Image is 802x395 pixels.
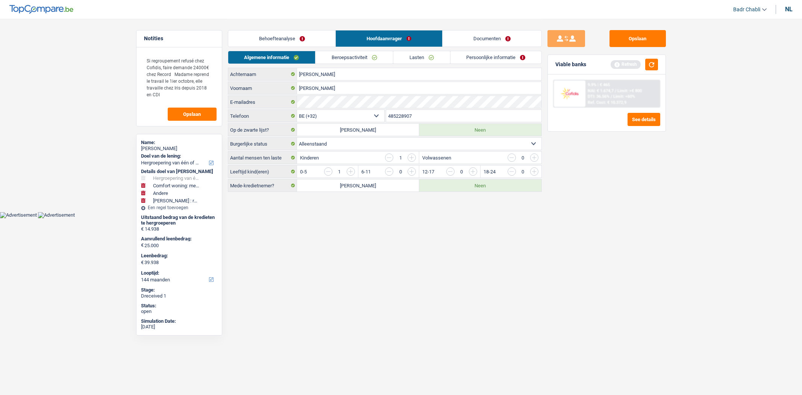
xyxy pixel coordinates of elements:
[228,96,297,108] label: E-mailadres
[228,30,336,47] a: Behoefteanalyse
[393,51,450,64] a: Lasten
[228,68,297,80] label: Achternaam
[628,113,660,126] button: See details
[228,179,297,191] label: Mede-kredietnemer?
[228,166,297,178] label: Leeftijd kind(eren)
[419,124,541,136] label: Neen
[228,124,297,136] label: Op de zwarte lijst?
[297,124,419,136] label: [PERSON_NAME]
[141,153,216,159] label: Doel van de lening:
[336,169,343,174] div: 1
[315,51,393,64] a: Beroepsactiviteit
[183,112,201,117] span: Opslaan
[141,260,144,266] span: €
[555,61,586,68] div: Viable banks
[588,100,626,105] div: Ref. Cost: € 10.372,9
[141,214,217,226] div: Uitstaand bedrag van de kredieten te hergroeperen
[228,138,297,150] label: Burgerlijke status
[733,6,760,13] span: Badr Chabli
[727,3,767,16] a: Badr Chabli
[397,155,404,160] div: 1
[419,179,541,191] label: Neen
[141,287,217,293] div: Stage:
[141,308,217,314] div: open
[228,110,297,122] label: Telefoon
[168,108,217,121] button: Opslaan
[141,324,217,330] div: [DATE]
[38,212,75,218] img: Advertisement
[141,140,217,146] div: Name:
[144,35,214,42] h5: Notities
[297,179,419,191] label: [PERSON_NAME]
[611,94,612,99] span: /
[443,30,541,47] a: Documenten
[611,60,641,68] div: Refresh
[588,94,609,99] span: DTI: 36.56%
[609,30,666,47] button: Opslaan
[617,88,642,93] span: Limit: >€ 800
[141,293,217,299] div: Dreceived 1
[141,303,217,309] div: Status:
[141,169,217,175] div: Details doel van [PERSON_NAME]
[228,82,297,94] label: Voornaam
[141,146,217,152] div: [PERSON_NAME]
[613,94,635,99] span: Limit: <60%
[336,30,442,47] a: Hoofdaanvrager
[615,88,616,93] span: /
[520,155,526,160] div: 0
[588,88,614,93] span: NAI: € 1.674,7
[141,205,217,210] div: Een regel toevoegen
[450,51,541,64] a: Persoonlijke informatie
[300,169,307,174] label: 0-5
[228,152,297,164] label: Aantal mensen ten laste
[141,242,144,248] span: €
[141,236,216,242] label: Aanvullend leenbedrag:
[422,155,451,160] label: Volwassenen
[9,5,73,14] img: TopCompare Logo
[386,110,541,122] input: 401020304
[141,253,216,259] label: Leenbedrag:
[141,318,217,324] div: Simulation Date:
[785,6,793,13] div: nl
[141,270,216,276] label: Looptijd:
[588,82,610,87] div: 9.9% | € 465
[556,87,584,100] img: Cofidis
[228,51,315,64] a: Algemene informatie
[300,155,319,160] label: Kinderen
[141,226,217,232] div: € 14.938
